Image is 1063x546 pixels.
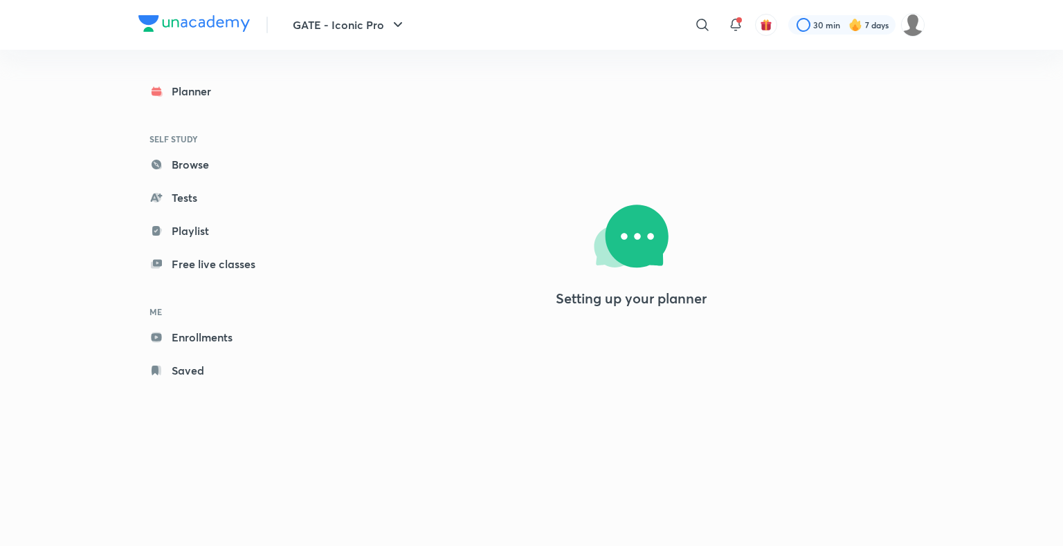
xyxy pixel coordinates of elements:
h6: ME [138,300,299,323]
h4: Setting up your planner [556,290,707,307]
a: Tests [138,184,299,211]
img: streak [848,18,862,32]
img: Company Logo [138,15,250,32]
a: Playlist [138,217,299,245]
button: avatar [755,14,777,36]
a: Enrollments [138,323,299,351]
button: GATE - Iconic Pro [284,11,415,39]
h6: SELF STUDY [138,127,299,151]
a: Planner [138,77,299,105]
img: avatar [760,19,772,31]
a: Company Logo [138,15,250,35]
a: Browse [138,151,299,178]
a: Free live classes [138,250,299,278]
img: Deepika S S [901,13,925,37]
a: Saved [138,357,299,384]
